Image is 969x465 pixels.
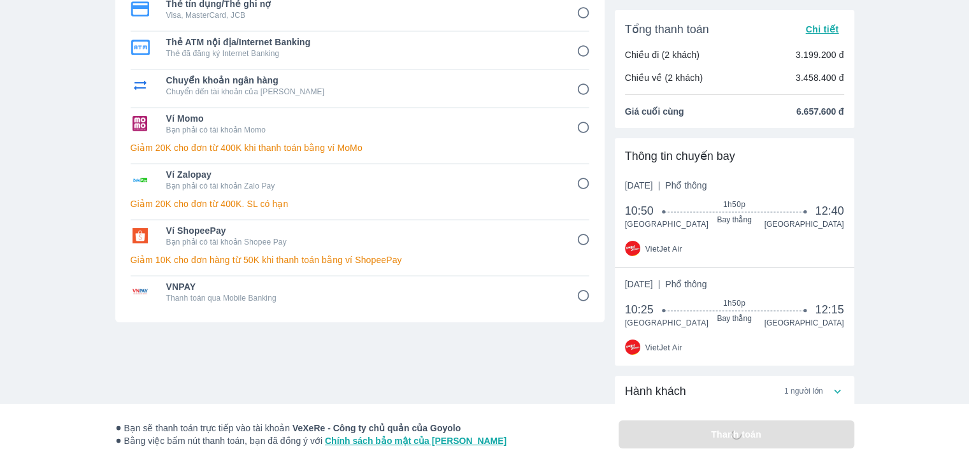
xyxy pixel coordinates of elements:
p: Giảm 10K cho đơn hàng từ 50K khi thanh toán bằng ví ShopeePay [131,254,589,266]
div: Ví ShopeePayVí ShopeePayBạn phải có tài khoản Shopee Pay [131,220,589,251]
p: Chiều đi (2 khách) [625,48,700,61]
p: Chuyển đến tài khoản của [PERSON_NAME] [166,87,559,97]
span: Phổ thông [665,180,707,190]
img: Ví ShopeePay [131,228,150,243]
span: [DATE] [625,278,707,290]
span: Tổng thanh toán [625,22,709,37]
span: Chi tiết [805,24,838,34]
span: 10:25 [625,302,664,317]
div: Ví ZalopayVí ZalopayBạn phải có tài khoản Zalo Pay [131,164,589,195]
span: 1 người lớn [784,386,823,396]
p: Bạn phải có tài khoản Zalo Pay [166,181,559,191]
span: Chuyển khoản ngân hàng [166,74,559,87]
span: Bạn sẽ thanh toán trực tiếp vào tài khoản [115,422,507,434]
span: 10:50 [625,203,664,218]
span: Ví Momo [166,112,559,125]
p: 3.199.200 đ [796,48,844,61]
span: Thẻ ATM nội địa/Internet Banking [166,36,559,48]
p: Chiều về (2 khách) [625,71,703,84]
button: Chi tiết [800,20,843,38]
div: Ví MomoVí MomoBạn phải có tài khoản Momo [131,108,589,139]
img: Chuyển khoản ngân hàng [131,78,150,93]
span: [DATE] [625,179,707,192]
img: VNPAY [131,284,150,299]
span: 12:15 [815,302,843,317]
span: | [658,180,661,190]
p: 3.458.400 đ [796,71,844,84]
strong: VeXeRe - Công ty chủ quản của Goyolo [292,423,461,433]
p: Thẻ đã đăng ký Internet Banking [166,48,559,59]
div: Hành khách1 người lớn [615,376,854,406]
div: VNPAYVNPAYThanh toán qua Mobile Banking [131,276,589,307]
span: | [658,279,661,289]
span: Bay thẳng [664,215,805,225]
img: Thẻ ATM nội địa/Internet Banking [131,39,150,55]
p: Giảm 20K cho đơn từ 400K khi thanh toán bằng ví MoMo [131,141,589,154]
p: Visa, MasterCard, JCB [166,10,559,20]
span: Ví Zalopay [166,168,559,181]
span: 1h50p [664,298,805,308]
span: VietJet Air [645,244,682,254]
span: 1h50p [664,199,805,210]
p: Thanh toán qua Mobile Banking [166,293,559,303]
div: Thông tin chuyến bay [625,148,844,164]
span: Hành khách [625,383,686,399]
p: Giảm 20K cho đơn từ 400K. SL có hạn [131,197,589,210]
img: Thẻ tín dụng/Thẻ ghi nợ [131,1,150,17]
span: Bằng việc bấm nút thanh toán, bạn đã đồng ý với [115,434,507,447]
span: Giá cuối cùng [625,105,684,118]
p: Bạn phải có tài khoản Momo [166,125,559,135]
span: Bay thẳng [664,313,805,324]
div: Thẻ ATM nội địa/Internet BankingThẻ ATM nội địa/Internet BankingThẻ đã đăng ký Internet Banking [131,32,589,62]
span: VietJet Air [645,343,682,353]
a: Chính sách bảo mật của [PERSON_NAME] [325,436,506,446]
img: Ví Momo [131,116,150,131]
img: Ví Zalopay [131,172,150,187]
span: 12:40 [815,203,843,218]
div: Chuyển khoản ngân hàngChuyển khoản ngân hàngChuyển đến tài khoản của [PERSON_NAME] [131,70,589,101]
p: Bạn phải có tài khoản Shopee Pay [166,237,559,247]
span: 6.657.600 đ [796,105,844,118]
span: Ví ShopeePay [166,224,559,237]
span: Phổ thông [665,279,707,289]
span: VNPAY [166,280,559,293]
